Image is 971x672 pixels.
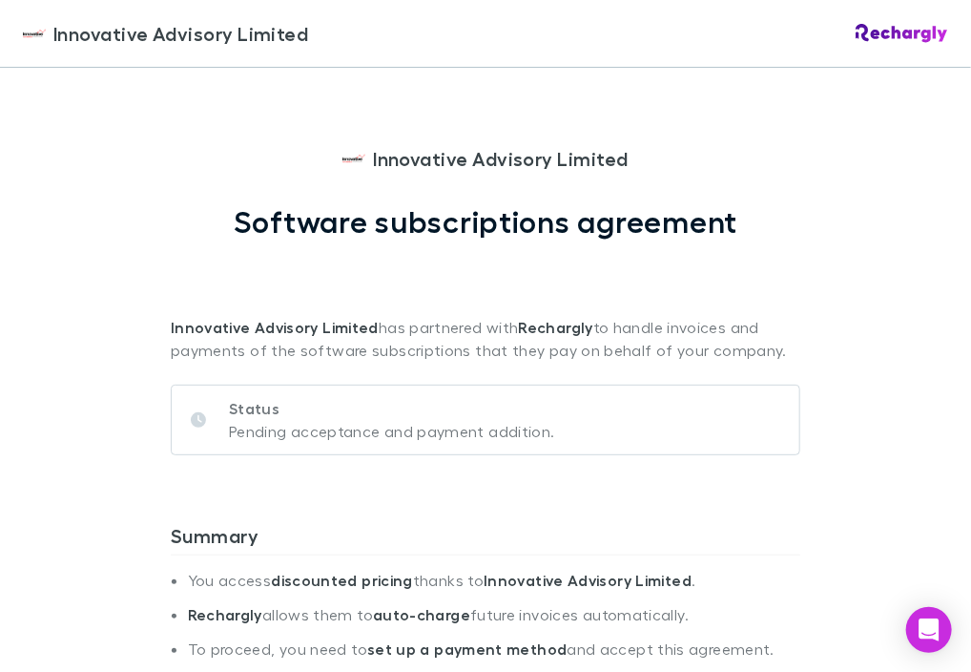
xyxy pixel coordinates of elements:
li: You access thanks to . [188,571,800,605]
p: Status [229,397,555,420]
div: Open Intercom Messenger [906,607,952,653]
p: has partnered with to handle invoices and payments of the software subscriptions that they pay on... [171,240,800,362]
li: allows them to future invoices automatically. [188,605,800,640]
h3: Summary [171,524,800,555]
strong: Innovative Advisory Limited [484,571,692,590]
span: Innovative Advisory Limited [53,19,308,48]
p: Pending acceptance and payment addition. [229,420,555,443]
strong: set up a payment method [367,640,567,659]
strong: discounted pricing [271,571,413,590]
span: Innovative Advisory Limited [373,144,628,173]
strong: auto-charge [373,605,470,624]
h1: Software subscriptions agreement [234,203,738,240]
img: Rechargly Logo [856,24,948,43]
img: Innovative Advisory Limited's Logo [342,147,365,170]
strong: Rechargly [519,318,593,337]
strong: Rechargly [188,605,262,624]
img: Innovative Advisory Limited's Logo [23,22,46,45]
strong: Innovative Advisory Limited [171,318,379,337]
